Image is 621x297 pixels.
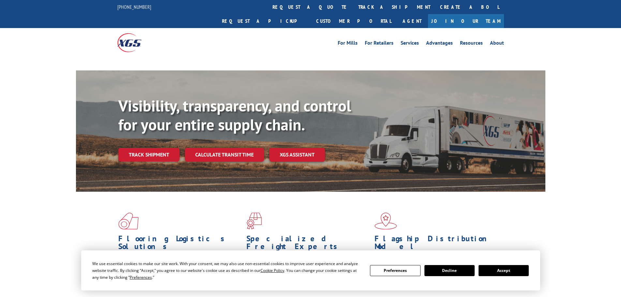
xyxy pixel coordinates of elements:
[269,148,325,162] a: XGS ASSISTANT
[117,4,151,10] a: [PHONE_NUMBER]
[81,250,540,290] div: Cookie Consent Prompt
[246,235,370,254] h1: Specialized Freight Experts
[130,275,152,280] span: Preferences
[118,148,180,161] a: Track shipment
[260,268,284,273] span: Cookie Policy
[428,14,504,28] a: Join Our Team
[370,265,420,276] button: Preferences
[246,213,262,230] img: xgs-icon-focused-on-flooring-red
[365,40,393,48] a: For Retailers
[479,265,529,276] button: Accept
[490,40,504,48] a: About
[424,265,475,276] button: Decline
[185,148,264,162] a: Calculate transit time
[460,40,483,48] a: Resources
[375,213,397,230] img: xgs-icon-flagship-distribution-model-red
[118,213,139,230] img: xgs-icon-total-supply-chain-intelligence-red
[311,14,396,28] a: Customer Portal
[118,96,351,135] b: Visibility, transparency, and control for your entire supply chain.
[118,235,242,254] h1: Flooring Logistics Solutions
[375,235,498,254] h1: Flagship Distribution Model
[426,40,453,48] a: Advantages
[338,40,358,48] a: For Mills
[401,40,419,48] a: Services
[396,14,428,28] a: Agent
[92,260,362,281] div: We use essential cookies to make our site work. With your consent, we may also use non-essential ...
[217,14,311,28] a: Request a pickup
